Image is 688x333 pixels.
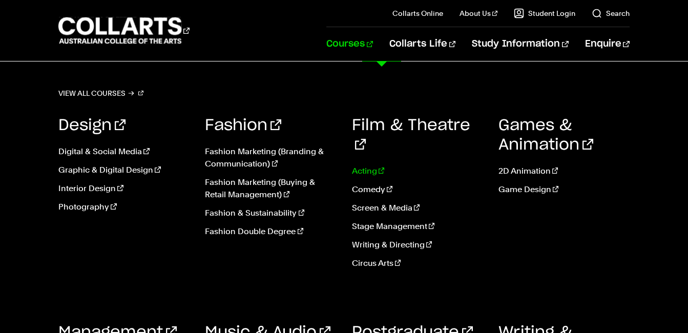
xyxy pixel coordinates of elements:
[460,8,497,18] a: About Us
[205,145,336,170] a: Fashion Marketing (Branding & Communication)
[205,176,336,201] a: Fashion Marketing (Buying & Retail Management)
[389,27,455,61] a: Collarts Life
[472,27,568,61] a: Study Information
[392,8,443,18] a: Collarts Online
[58,201,190,213] a: Photography
[498,165,630,177] a: 2D Animation
[58,118,126,133] a: Design
[498,118,593,153] a: Games & Animation
[205,118,281,133] a: Fashion
[205,207,336,219] a: Fashion & Sustainability
[205,225,336,238] a: Fashion Double Degree
[352,165,483,177] a: Acting
[592,8,630,18] a: Search
[58,86,143,100] a: View all courses
[352,239,483,251] a: Writing & Directing
[58,145,190,158] a: Digital & Social Media
[352,257,483,269] a: Circus Arts
[585,27,630,61] a: Enquire
[514,8,575,18] a: Student Login
[352,202,483,214] a: Screen & Media
[352,220,483,233] a: Stage Management
[326,27,373,61] a: Courses
[58,16,190,45] div: Go to homepage
[352,118,470,153] a: Film & Theatre
[58,164,190,176] a: Graphic & Digital Design
[352,183,483,196] a: Comedy
[58,182,190,195] a: Interior Design
[498,183,630,196] a: Game Design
